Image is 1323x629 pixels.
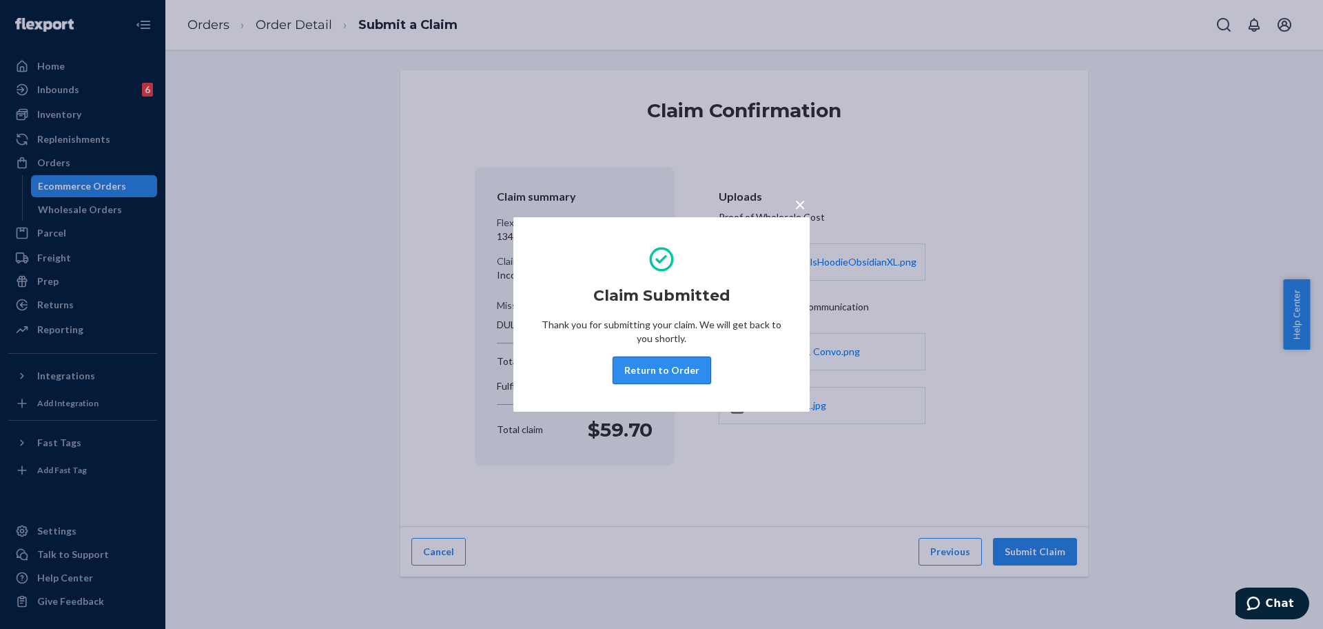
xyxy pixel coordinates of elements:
[794,192,806,216] span: ×
[613,357,711,384] button: Return to Order
[1235,588,1309,622] iframe: Opens a widget where you can chat to one of our agents
[593,285,730,307] h2: Claim Submitted
[541,318,782,346] p: Thank you for submitting your claim. We will get back to you shortly.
